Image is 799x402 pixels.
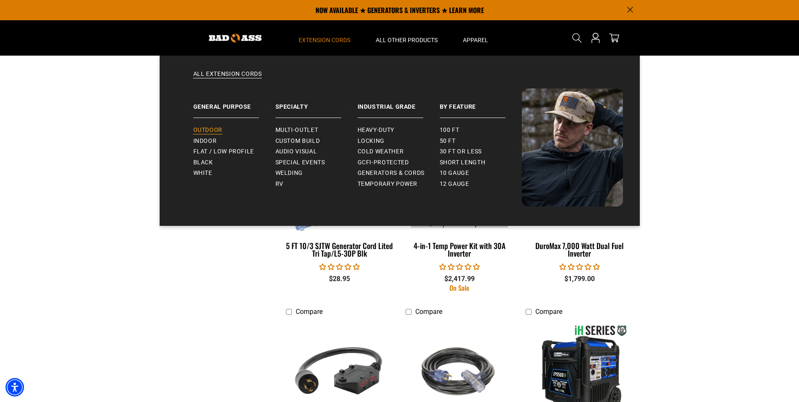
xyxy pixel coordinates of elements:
[570,31,584,45] summary: Search
[440,157,522,168] a: Short Length
[193,168,275,179] a: White
[559,263,600,271] span: 0.00 stars
[193,159,213,166] span: Black
[406,131,513,228] img: 4-in-1 Temp Power Kit with 30A Inverter
[275,180,283,188] span: RV
[275,159,325,166] span: Special Events
[319,263,360,271] span: 0.00 stars
[209,34,262,43] img: Bad Ass Extension Cords
[440,126,460,134] span: 100 ft
[193,169,212,177] span: White
[440,168,522,179] a: 10 gauge
[406,242,513,257] div: 4-in-1 Temp Power Kit with 30A Inverter
[589,20,602,56] a: Open this option
[376,36,438,44] span: All Other Products
[193,157,275,168] a: Black
[440,88,522,118] a: By Feature
[358,148,404,155] span: Cold Weather
[275,146,358,157] a: Audio Visual
[299,36,350,44] span: Extension Cords
[176,70,623,88] a: All Extension Cords
[275,136,358,147] a: Custom Build
[440,137,456,145] span: 50 ft
[526,274,633,284] div: $1,799.00
[358,136,440,147] a: Locking
[286,274,393,284] div: $28.95
[193,148,254,155] span: Flat / Low Profile
[450,20,501,56] summary: Apparel
[358,137,385,145] span: Locking
[358,168,440,179] a: Generators & Cords
[363,20,450,56] summary: All Other Products
[358,180,418,188] span: Temporary Power
[358,126,394,134] span: Heavy-Duty
[440,146,522,157] a: 30 ft or less
[193,137,217,145] span: Indoor
[440,179,522,190] a: 12 gauge
[440,136,522,147] a: 50 ft
[275,126,318,134] span: Multi-Outlet
[406,284,513,291] div: On Sale
[275,169,303,177] span: Welding
[275,168,358,179] a: Welding
[526,131,633,228] img: DuroMax 7,000 Watt Dual Fuel Inverter
[193,146,275,157] a: Flat / Low Profile
[415,308,442,316] span: Compare
[193,136,275,147] a: Indoor
[440,169,469,177] span: 10 gauge
[275,157,358,168] a: Special Events
[358,88,440,118] a: Industrial Grade
[463,36,488,44] span: Apparel
[607,33,621,43] a: cart
[440,148,482,155] span: 30 ft or less
[358,125,440,136] a: Heavy-Duty
[275,179,358,190] a: RV
[358,159,409,166] span: GCFI-Protected
[286,242,393,257] div: 5 FT 10/3 SJTW Generator Cord Lited Tri Tap/L5-30P Blk
[440,180,469,188] span: 12 gauge
[526,242,633,257] div: DuroMax 7,000 Watt Dual Fuel Inverter
[439,263,480,271] span: 0.00 stars
[275,148,317,155] span: Audio Visual
[275,137,320,145] span: Custom Build
[193,88,275,118] a: General Purpose
[286,20,363,56] summary: Extension Cords
[535,308,562,316] span: Compare
[275,125,358,136] a: Multi-Outlet
[440,125,522,136] a: 100 ft
[193,126,222,134] span: Outdoor
[193,125,275,136] a: Outdoor
[275,88,358,118] a: Specialty
[358,179,440,190] a: Temporary Power
[358,169,425,177] span: Generators & Cords
[406,274,513,284] div: $2,417.99
[522,88,623,206] img: Bad Ass Extension Cords
[440,159,486,166] span: Short Length
[358,146,440,157] a: Cold Weather
[296,308,323,316] span: Compare
[286,127,393,232] img: 5 FT 10/3 SJTW Generator Cord Lited Tri Tap/L5-30P Blk
[358,157,440,168] a: GCFI-Protected
[5,378,24,397] div: Accessibility Menu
